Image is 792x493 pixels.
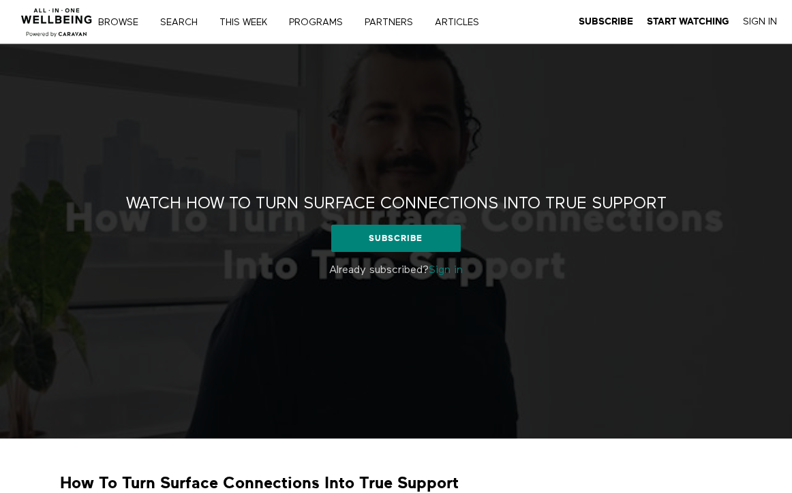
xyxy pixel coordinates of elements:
[155,18,212,27] a: Search
[262,262,531,279] p: Already subscribed?
[429,265,463,276] a: Sign in
[108,15,507,29] nav: Primary
[93,18,153,27] a: Browse
[126,193,667,214] h2: Watch How To Turn Surface Connections Into True Support
[579,16,633,28] a: Subscribe
[743,16,777,28] a: Sign In
[284,18,357,27] a: PROGRAMS
[579,16,633,27] strong: Subscribe
[215,18,281,27] a: THIS WEEK
[647,16,729,28] a: Start Watching
[430,18,493,27] a: ARTICLES
[331,225,460,252] a: Subscribe
[360,18,427,27] a: PARTNERS
[647,16,729,27] strong: Start Watching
